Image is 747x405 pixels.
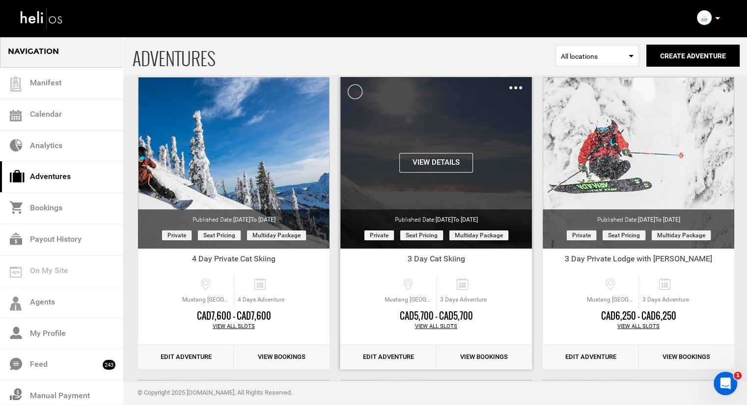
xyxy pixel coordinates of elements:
a: View Bookings [436,345,532,369]
a: View Bookings [638,345,734,369]
img: on_my_site.svg [10,267,22,278]
span: [DATE] [436,216,478,223]
span: 3 Days Adventure [437,296,490,304]
span: Multiday package [652,230,711,240]
span: Mustang [GEOGRAPHIC_DATA], [GEOGRAPHIC_DATA], [GEOGRAPHIC_DATA], [GEOGRAPHIC_DATA], [GEOGRAPHIC_D... [584,296,638,304]
span: Multiday package [247,230,306,240]
div: CAD5,700 - CAD5,700 [340,310,532,323]
span: [DATE] [638,216,680,223]
button: View Details [399,153,473,173]
span: Select box activate [555,45,639,66]
a: Edit Adventure [340,345,436,369]
span: to [DATE] [453,216,478,223]
span: Seat Pricing [603,230,645,240]
span: to [DATE] [250,216,276,223]
div: 3 Day Cat Skiing [340,253,532,268]
span: Private [567,230,596,240]
div: Published Date: [543,209,734,224]
div: Published Date: [340,209,532,224]
div: View All Slots [340,323,532,330]
span: 1 [734,372,742,380]
iframe: Intercom live chat [714,372,737,395]
span: Private [162,230,192,240]
div: CAD7,600 - CAD7,600 [138,310,330,323]
span: 3 Days Adventure [639,296,692,304]
button: Create Adventure [646,45,740,67]
span: Multiday package [449,230,508,240]
img: agents-icon.svg [10,297,22,311]
img: images [509,86,522,89]
div: View All Slots [543,323,734,330]
img: img_0ff4e6702feb5b161957f2ea789f15f4.png [697,10,712,25]
span: ADVENTURES [133,36,555,76]
div: 3 Day Private Lodge with [PERSON_NAME] [543,253,734,268]
span: [DATE] [233,216,276,223]
span: All locations [561,51,634,61]
div: View All Slots [138,323,330,330]
span: to [DATE] [655,216,680,223]
span: Mustang [GEOGRAPHIC_DATA], [GEOGRAPHIC_DATA], [GEOGRAPHIC_DATA], [GEOGRAPHIC_DATA], [GEOGRAPHIC_D... [382,296,436,304]
span: Private [364,230,394,240]
a: View Bookings [234,345,330,369]
span: Seat Pricing [198,230,241,240]
a: Edit Adventure [138,345,234,369]
div: CAD6,250 - CAD6,250 [543,310,734,323]
div: Published Date: [138,209,330,224]
img: heli-logo [20,5,64,31]
span: 4 Days Adventure [234,296,288,304]
span: Mustang [GEOGRAPHIC_DATA], [GEOGRAPHIC_DATA], [GEOGRAPHIC_DATA], [GEOGRAPHIC_DATA], [GEOGRAPHIC_D... [180,296,234,304]
a: Edit Adventure [543,345,638,369]
span: 243 [103,360,115,370]
span: Seat Pricing [400,230,443,240]
img: calendar.svg [10,110,22,122]
div: 4 Day Private Cat Skiing [138,253,330,268]
img: guest-list.svg [8,77,23,92]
